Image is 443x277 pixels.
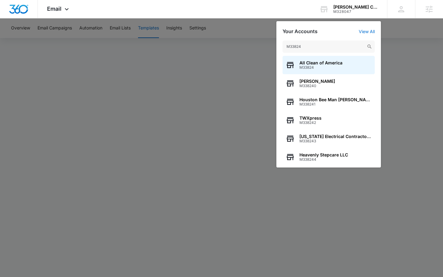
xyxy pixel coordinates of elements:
button: TWXpressM338242 [283,111,375,129]
span: [US_STATE] Electrical Contractor, Inc. [299,134,372,139]
span: M338244 [299,157,348,162]
button: [PERSON_NAME]M338240 [283,74,375,93]
span: M338243 [299,139,372,143]
a: View All [359,29,375,34]
span: Email [47,6,61,12]
span: All Clean of America [299,60,342,65]
span: Houston Bee Man [PERSON_NAME] [299,97,372,102]
div: account id [333,10,378,14]
span: [PERSON_NAME] [299,79,335,84]
span: M338242 [299,121,322,125]
input: Search Accounts [283,40,375,53]
button: All Clean of AmericaM33824 [283,56,375,74]
h2: Your Accounts [283,29,318,34]
span: Heavenly Stepcare LLC [299,152,348,157]
button: [US_STATE] Electrical Contractor, Inc.M338243 [283,129,375,148]
span: M338241 [299,102,372,106]
span: M33824 [299,65,342,70]
div: account name [333,5,378,10]
button: Houston Bee Man [PERSON_NAME]M338241 [283,93,375,111]
button: Heavenly Stepcare LLCM338244 [283,148,375,166]
span: TWXpress [299,116,322,121]
span: M338240 [299,84,335,88]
